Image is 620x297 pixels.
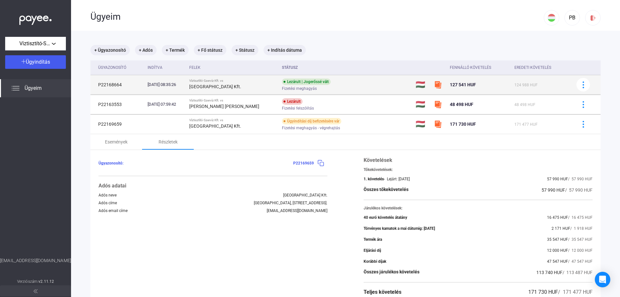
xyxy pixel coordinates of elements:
[194,45,226,55] mat-chip: + Fő státusz
[282,98,303,105] div: Lezárult
[12,84,19,92] img: list.svg
[98,201,117,205] div: Adós címe
[413,75,431,94] td: 🇭🇺
[434,101,442,108] img: szamlazzhu-mini
[568,177,593,181] span: / 57 990 HUF
[90,45,130,55] mat-chip: + Ügyazonosító
[364,186,408,194] div: Összes tőkekövetelés
[189,64,201,71] div: Felek
[279,60,413,75] th: Státusz
[232,45,258,55] mat-chip: + Státusz
[450,82,476,87] span: 127 541 HUF
[5,55,66,69] button: Ügyindítás
[514,102,535,107] span: 48 498 HUF
[568,248,593,253] span: / 12 000 HUF
[293,161,314,165] span: P22169659
[547,177,568,181] span: 57 990 HUF
[254,201,327,205] div: [GEOGRAPHIC_DATA], [STREET_ADDRESS].
[580,101,587,108] img: more-blue
[364,269,419,276] div: Összes járulékos követelés
[548,14,555,22] img: HU
[570,226,593,231] span: / 1 918 HUF
[148,64,184,71] div: Indítva
[162,45,189,55] mat-chip: + Termék
[282,79,331,85] div: Lezárult | Jogerőssé vált
[580,121,587,128] img: more-blue
[547,237,568,242] span: 35 547 HUF
[364,259,386,264] div: Korábbi díjak
[552,226,570,231] span: 2 171 HUF
[38,279,54,284] strong: v2.11.12
[5,37,66,50] button: Víztisztító-Szervíz Kft.
[450,102,473,107] span: 48 498 HUF
[364,288,401,296] div: Teljes követelés
[568,259,593,264] span: / 47 547 HUF
[105,138,128,146] div: Események
[450,64,509,71] div: Fennálló követelés
[26,59,50,65] span: Ügyindítás
[148,81,184,88] div: [DATE] 08:35:26
[90,75,145,94] td: P22168664
[514,83,538,87] span: 124 988 HUF
[317,160,324,166] img: copy-blue
[563,270,593,275] span: / 113 487 HUF
[159,138,178,146] div: Részletek
[267,208,327,213] div: [EMAIL_ADDRESS][DOMAIN_NAME]
[148,64,162,71] div: Indítva
[434,81,442,89] img: szamlazzhu-mini
[364,177,384,181] div: 1. követelés
[364,215,407,220] div: 40 euró követelés átalány
[189,64,277,71] div: Felek
[282,118,341,124] div: Ügyindítási díj befizetésére vár
[450,122,476,127] span: 171 730 HUF
[558,289,593,295] span: / 171 477 HUF
[576,98,590,111] button: more-blue
[98,64,142,71] div: Ügyazonosító
[90,11,544,22] div: Ügyeim
[413,95,431,114] td: 🇭🇺
[413,114,431,134] td: 🇭🇺
[189,79,277,83] div: Víztisztító-Szervíz Kft. vs
[542,187,565,193] span: 57 990 HUF
[189,104,259,109] strong: [PERSON_NAME] [PERSON_NAME]
[189,84,241,89] strong: [GEOGRAPHIC_DATA] Kft.
[19,40,52,48] span: Víztisztító-Szervíz Kft.
[21,59,26,64] img: plus-white.svg
[98,193,117,197] div: Adós neve
[450,64,491,71] div: Fennálló követelés
[595,272,610,287] div: Open Intercom Messenger
[547,259,568,264] span: 47 547 HUF
[148,101,184,108] div: [DATE] 07:59:42
[282,104,314,112] span: Fizetési felszólítás
[514,64,568,71] div: Eredeti követelés
[135,45,157,55] mat-chip: + Adós
[25,84,42,92] span: Ügyeim
[567,14,578,22] div: PB
[364,248,381,253] div: Eljárási díj
[514,64,551,71] div: Eredeti követelés
[564,10,580,26] button: PB
[283,193,327,197] div: [GEOGRAPHIC_DATA] Kft.
[98,64,126,71] div: Ügyazonosító
[98,161,123,165] span: Ügyazonosító:
[547,215,568,220] span: 16 475 HUF
[98,182,327,190] div: Adós adatai
[384,177,410,181] div: - Lejárt: [DATE]
[547,248,568,253] span: 12 000 HUF
[576,78,590,91] button: more-blue
[565,187,593,193] span: / 57 990 HUF
[580,81,587,88] img: more-blue
[282,124,340,132] span: Fizetési meghagyás - végrehajtás
[576,117,590,131] button: more-blue
[34,289,37,293] img: arrow-double-left-grey.svg
[90,95,145,114] td: P22163553
[536,270,563,275] span: 113 740 HUF
[568,215,593,220] span: / 16 475 HUF
[364,226,435,231] div: Törvényes kamatok a mai dátumig: [DATE]
[585,10,601,26] button: logout-red
[98,208,128,213] div: Adós email címe
[434,120,442,128] img: szamlazzhu-mini
[544,10,559,26] button: HU
[364,167,593,172] div: Tőkekövetelések:
[189,118,277,122] div: Víztisztító-Szervíz Kft. vs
